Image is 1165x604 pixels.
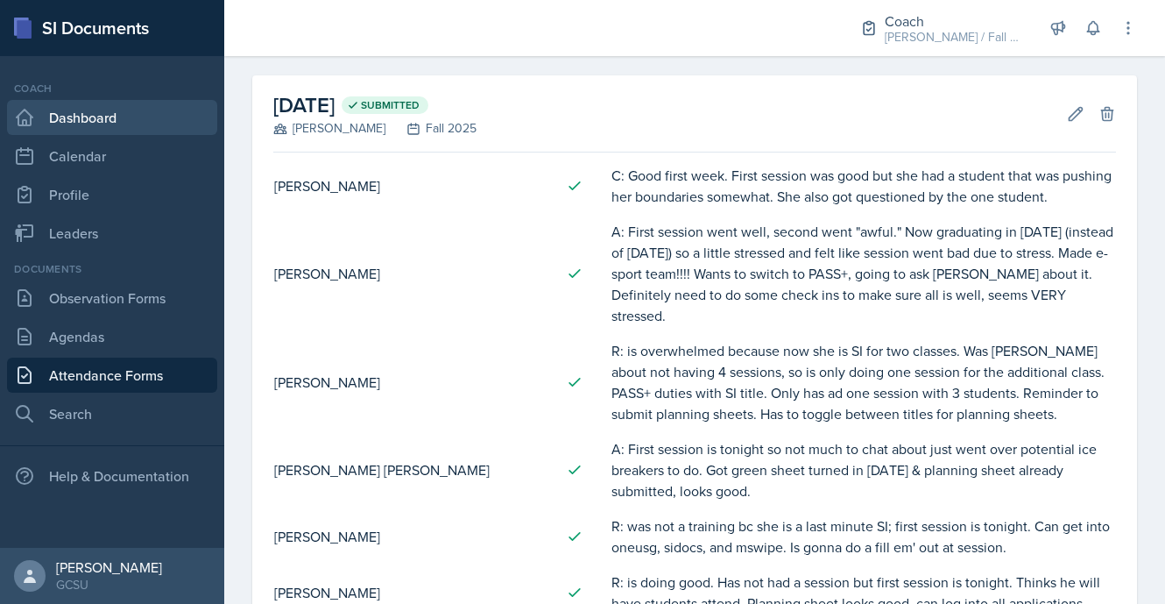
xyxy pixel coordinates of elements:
[7,216,217,251] a: Leaders
[252,26,1137,58] h2: Attendance Form
[273,89,477,121] h2: [DATE]
[273,333,552,431] td: [PERSON_NAME]
[885,28,1025,46] div: [PERSON_NAME] / Fall 2025
[7,396,217,431] a: Search
[7,319,217,354] a: Agendas
[7,177,217,212] a: Profile
[611,431,1116,508] td: A: First session is tonight so not much to chat about just went over potential ice breakers to do...
[7,139,217,174] a: Calendar
[56,576,162,593] div: GCSU
[361,98,420,112] span: Submitted
[7,458,217,494] div: Help & Documentation
[7,281,217,316] a: Observation Forms
[611,333,1116,431] td: R: is overwhelmed because now she is SI for two classes. Was [PERSON_NAME] about not having 4 ses...
[885,11,1025,32] div: Coach
[273,431,552,508] td: [PERSON_NAME] [PERSON_NAME]
[611,508,1116,565] td: R: was not a training bc she is a last minute SI; first session is tonight. Can get into oneusg, ...
[7,81,217,96] div: Coach
[7,100,217,135] a: Dashboard
[273,214,552,333] td: [PERSON_NAME]
[611,214,1116,333] td: A: First session went well, second went "awful." Now graduating in [DATE] (instead of [DATE]) so ...
[273,158,552,214] td: [PERSON_NAME]
[7,358,217,393] a: Attendance Forms
[7,261,217,277] div: Documents
[611,158,1116,214] td: C: Good first week. First session was good but she had a student that was pushing her boundaries ...
[273,508,552,565] td: [PERSON_NAME]
[56,558,162,576] div: [PERSON_NAME]
[273,119,477,138] div: [PERSON_NAME] Fall 2025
